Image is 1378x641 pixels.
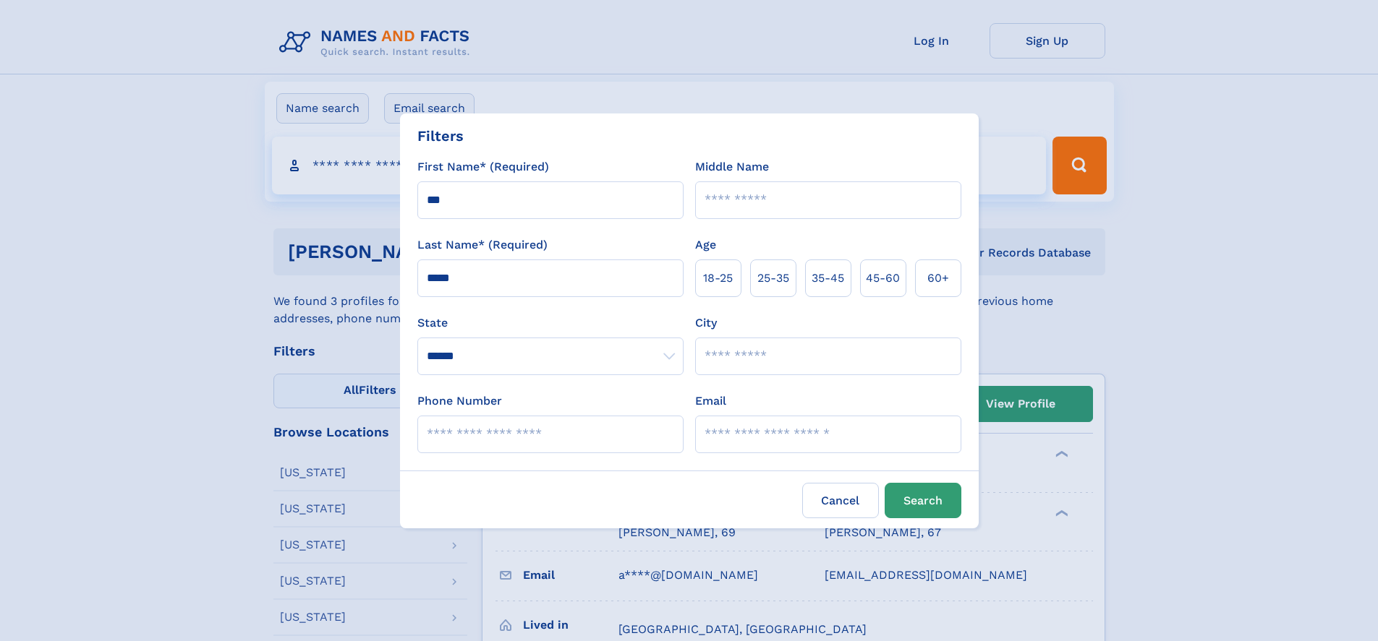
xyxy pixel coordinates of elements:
label: State [417,314,684,332]
label: City [695,314,717,332]
label: Email [695,392,726,410]
label: Phone Number [417,392,502,410]
span: 35‑45 [812,270,844,287]
label: Last Name* (Required) [417,236,548,254]
div: Filters [417,125,464,147]
button: Search [885,483,961,518]
span: 45‑60 [866,270,900,287]
label: Age [695,236,716,254]
label: Cancel [802,483,879,518]
label: First Name* (Required) [417,158,549,176]
span: 18‑25 [703,270,733,287]
span: 25‑35 [757,270,789,287]
span: 60+ [927,270,949,287]
label: Middle Name [695,158,769,176]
